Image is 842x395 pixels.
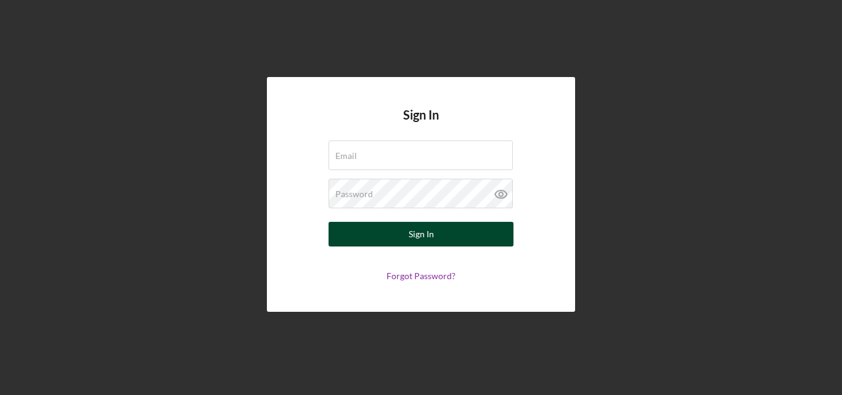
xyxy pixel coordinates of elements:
button: Sign In [329,222,513,246]
div: Sign In [409,222,434,246]
h4: Sign In [403,108,439,140]
label: Email [335,151,357,161]
label: Password [335,189,373,199]
a: Forgot Password? [386,271,456,281]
